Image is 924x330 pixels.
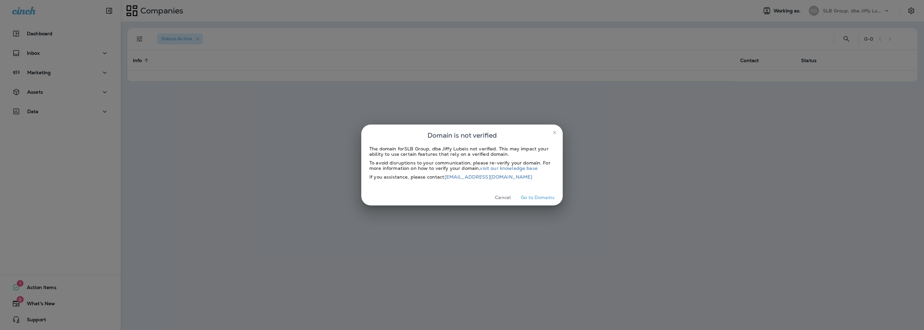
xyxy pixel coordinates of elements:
button: Cancel [490,192,515,203]
div: To avoid disruptions to your communication, please re-verify your domain. For more information on... [369,160,555,171]
a: visit our knowledge base [480,165,537,171]
button: Go to Domains [518,192,557,203]
div: The domain for SLB Group, dba Jiffy Lube is not verified. This may impact your ability to use cer... [369,146,555,157]
a: [EMAIL_ADDRESS][DOMAIN_NAME] [445,174,533,180]
span: Domain is not verified [427,130,497,141]
button: close [549,127,560,138]
div: If you assistance, please contact [369,174,555,180]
